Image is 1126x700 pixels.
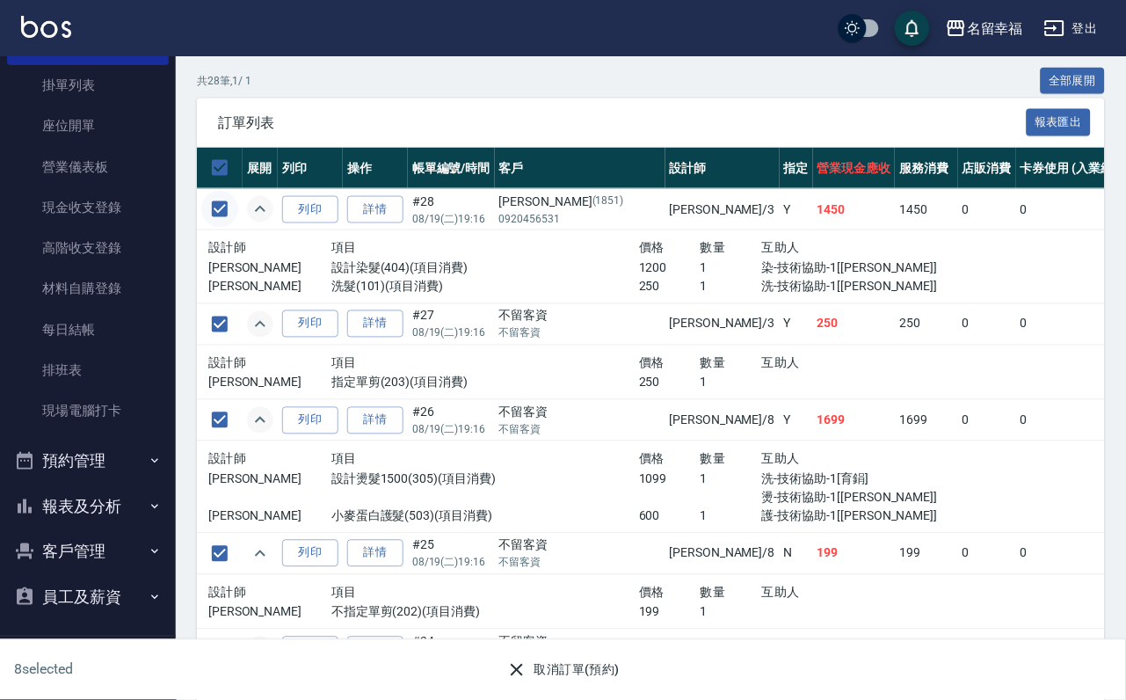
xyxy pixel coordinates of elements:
p: 不留客資 [499,325,661,341]
a: 排班表 [7,350,169,390]
button: 員工及薪資 [7,574,169,620]
p: 08/19 (二) 19:16 [412,422,490,438]
p: 設計燙髮1500(305)(項目消費) [331,470,639,489]
div: 不留客資 [499,633,661,652]
td: [PERSON_NAME] /8 [665,533,780,574]
button: 報表匯出 [1027,109,1092,136]
button: 列印 [282,196,338,223]
p: [PERSON_NAME] [208,259,331,278]
td: 449 [895,630,958,671]
button: 列印 [282,637,338,664]
button: 列印 [282,540,338,567]
td: 250 [895,303,958,345]
td: [PERSON_NAME] /3 [665,630,780,671]
td: 0 [958,533,1016,574]
p: 洗髮(101)(項目消費) [331,278,639,296]
td: 0 [1016,630,1122,671]
p: 洗-技術協助-1[育鋗] [762,470,947,489]
td: 199 [895,533,958,574]
a: 座位開單 [7,106,169,146]
p: 1 [701,507,762,526]
p: 燙-技術協助-1[[PERSON_NAME]] [762,489,947,507]
img: Logo [21,16,71,38]
a: 詳情 [347,310,403,338]
th: 列印 [278,148,343,189]
p: 1 [701,278,762,296]
div: 名留幸福 [967,18,1023,40]
td: Y [780,303,813,345]
p: 護-技術協助-1[[PERSON_NAME]] [762,507,947,526]
td: 0 [958,400,1016,441]
td: 1450 [813,189,896,230]
button: 名留幸福 [939,11,1030,47]
td: Y [780,189,813,230]
p: 08/19 (二) 19:16 [412,211,490,227]
button: 取消訂單(預約) [499,654,627,687]
th: 卡券使用 (入業績) [1016,148,1122,189]
p: [PERSON_NAME] [208,470,331,489]
button: save [895,11,930,46]
p: 250 [639,278,701,296]
p: 1 [701,374,762,392]
p: [PERSON_NAME] [208,374,331,392]
button: 報表及分析 [7,484,169,529]
button: 客戶管理 [7,529,169,574]
p: [PERSON_NAME] [208,603,331,622]
a: 營業儀表板 [7,147,169,187]
span: 設計師 [208,241,246,255]
td: #27 [408,303,495,345]
th: 店販消費 [958,148,1016,189]
td: N [780,533,813,574]
span: 價格 [639,241,665,255]
button: 列印 [282,310,338,338]
p: 小麥蛋白護髮(503)(項目消費) [331,507,639,526]
button: expand row [247,196,273,222]
span: 數量 [701,586,726,600]
p: 1 [701,470,762,489]
th: 服務消費 [895,148,958,189]
p: 不留客資 [499,555,661,571]
td: #24 [408,630,495,671]
th: 客戶 [495,148,665,189]
td: 1699 [813,400,896,441]
a: 現場電腦打卡 [7,390,169,431]
th: 營業現金應收 [813,148,896,189]
p: (1851) [592,193,624,211]
div: 不留客資 [499,404,661,422]
div: 不留客資 [499,307,661,325]
button: expand row [247,407,273,434]
p: 共 28 筆, 1 / 1 [197,73,251,89]
a: 每日結帳 [7,310,169,350]
td: 250 [813,303,896,345]
p: 1 [701,603,762,622]
a: 詳情 [347,407,403,434]
p: 199 [639,603,701,622]
span: 數量 [701,241,726,255]
a: 掛單列表 [7,65,169,106]
th: 帳單編號/時間 [408,148,495,189]
td: 0 [958,189,1016,230]
td: #28 [408,189,495,230]
th: 展開 [243,148,278,189]
span: 項目 [331,241,357,255]
p: 洗-技術協助-1[[PERSON_NAME]] [762,278,947,296]
a: 詳情 [347,196,403,223]
td: N [780,630,813,671]
span: 價格 [639,586,665,600]
a: 報表匯出 [1027,113,1092,130]
button: expand row [247,541,273,567]
th: 指定 [780,148,813,189]
button: expand row [247,637,273,663]
td: 1450 [895,189,958,230]
button: 預約管理 [7,438,169,484]
span: 設計師 [208,356,246,370]
p: [PERSON_NAME] [208,278,331,296]
span: 互助人 [762,356,800,370]
a: 詳情 [347,637,403,664]
td: #25 [408,533,495,574]
span: 價格 [639,452,665,466]
span: 設計師 [208,586,246,600]
p: 1099 [639,470,701,489]
span: 互助人 [762,586,800,600]
p: 指定單剪(203)(項目消費) [331,374,639,392]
